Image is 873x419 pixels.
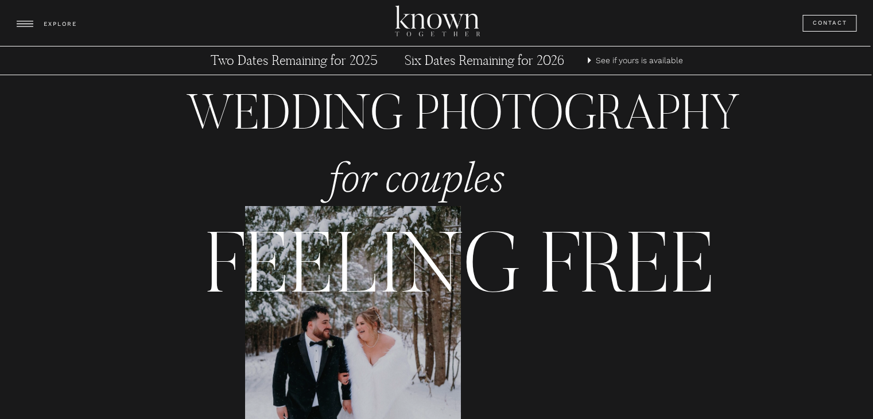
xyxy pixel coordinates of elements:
[188,52,401,69] a: Two Dates Remaining for 2025
[328,156,507,212] h2: for couples
[596,53,686,68] a: See if yours is available
[186,83,753,146] h2: WEDDING PHOTOGRAPHY
[44,19,79,30] h3: EXPLORE
[813,18,848,29] a: Contact
[138,212,783,294] h3: FEELING FREE
[378,52,591,69] a: Six Dates Remaining for 2026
